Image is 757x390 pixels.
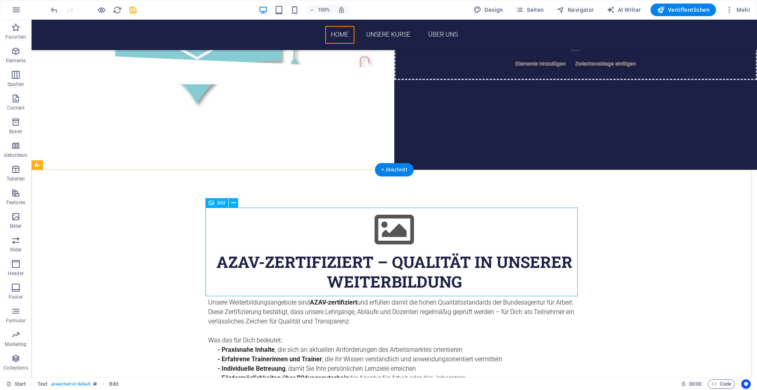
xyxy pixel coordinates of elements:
button: Seiten [513,4,547,16]
h6: 100% [317,5,330,15]
span: Code [712,379,731,389]
span: Bild [217,201,225,205]
span: Veröffentlichen [657,6,710,14]
span: Klick zum Auswählen. Doppelklick zum Bearbeiten [37,379,47,389]
p: Spalten [7,81,24,87]
span: : [695,381,696,387]
p: Features [6,199,25,206]
p: Akkordeon [4,152,27,158]
p: Header [8,270,24,277]
button: 100% [306,5,334,15]
i: Seite neu laden [113,6,122,15]
span: Navigator [557,6,594,14]
button: Navigator [554,4,597,16]
button: Veröffentlichen [651,4,716,16]
span: Mehr [725,6,750,14]
button: Design [470,4,506,16]
span: AI Writer [607,6,641,14]
button: save [128,5,138,15]
p: Bilder [10,223,22,229]
i: Bei Größenänderung Zoomstufe automatisch an das gewählte Gerät anpassen. [338,6,345,13]
i: Save (Ctrl+S) [129,6,138,15]
button: Mehr [722,4,753,16]
p: Collections [4,365,28,371]
i: Rückgängig: Elemente verschieben (Strg+Z) [50,6,59,15]
p: Slider [10,247,22,253]
p: Favoriten [6,34,26,40]
nav: breadcrumb [37,379,118,389]
span: . preset-text-v2-default [50,379,90,389]
button: AI Writer [604,4,644,16]
p: Footer [9,294,23,300]
a: Klick, um Auswahl aufzuheben. Doppelklick öffnet Seitenverwaltung [6,379,26,389]
h6: Session-Zeit [681,379,702,389]
button: reload [112,5,122,15]
button: Code [708,379,735,389]
button: Usercentrics [741,379,751,389]
span: Seiten [516,6,544,14]
span: Design [474,6,503,14]
p: Tabellen [7,176,25,182]
button: Klicke hier, um den Vorschau-Modus zu verlassen [97,5,106,15]
p: Boxen [9,128,22,135]
button: undo [49,5,59,15]
i: Dieses Element ist ein anpassbares Preset [93,382,97,386]
p: Elemente [6,58,26,64]
p: Formular [6,318,26,324]
span: Klick zum Auswählen. Doppelklick zum Bearbeiten [109,379,117,389]
p: Content [7,105,24,111]
p: Marketing [5,341,26,347]
span: 00 00 [689,379,701,389]
div: + Abschnitt [375,163,414,176]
